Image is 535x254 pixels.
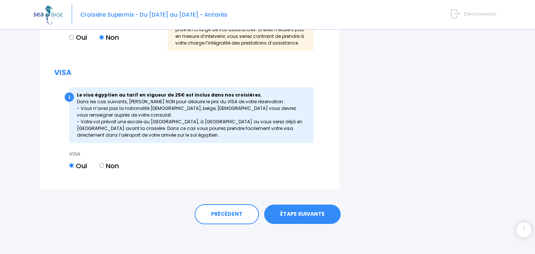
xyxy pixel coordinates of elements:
[99,35,104,40] input: Non
[195,204,259,224] a: PRÉCÉDENT
[77,92,262,98] strong: Le visa égyptien au tarif en vigueur de 25€ est inclus dans nos croisières.
[464,10,496,17] span: Déconnexion
[54,69,325,77] h2: VISA
[264,205,341,224] a: ÉTAPE SUIVANTE
[168,15,314,51] div: Nous vous conseillons de bien vérifier les conditions de prise en charge de vos assurances. Si el...
[99,32,119,42] label: Non
[69,32,87,42] label: Oui
[69,150,80,157] span: VISA
[69,87,314,143] div: Dans les cas suivants, [PERSON_NAME] NON pour déduire le prix du VISA de votre réservation : - Vo...
[80,11,227,19] span: Croisière Supermix - Du [DATE] au [DATE] - Antarès
[69,163,74,168] input: Oui
[99,163,104,168] input: Non
[99,161,119,171] label: Non
[65,92,74,102] div: i
[69,161,87,171] label: Oui
[69,35,74,40] input: Oui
